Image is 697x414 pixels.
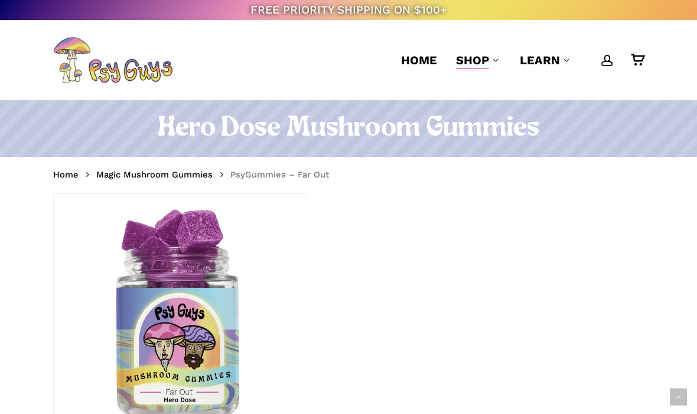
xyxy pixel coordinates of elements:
span: Learn [520,53,560,67]
a: Back to top [670,389,687,406]
span: PsyGummies – Far Out [230,169,329,180]
span: Shop [456,53,489,67]
a: Shop [456,52,501,68]
img: PsyGuys [53,37,172,84]
nav: Main Menu [392,20,644,100]
a: Cart [631,54,644,67]
h1: Hero Dose Mushroom Gummies [53,112,644,145]
a: Home [401,52,437,68]
a: Home [53,169,79,180]
span: Home [401,53,437,67]
a: Magic Mushroom Gummies [96,169,213,180]
a: Learn [520,52,572,68]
